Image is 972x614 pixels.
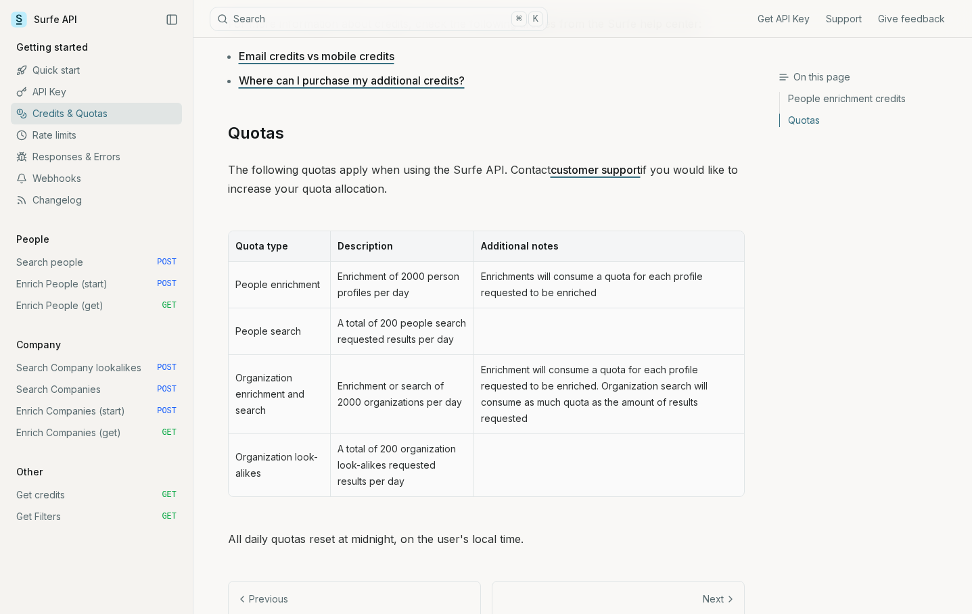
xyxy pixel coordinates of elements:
[11,338,66,352] p: Company
[11,357,182,379] a: Search Company lookalikes POST
[511,11,526,26] kbd: ⌘
[157,406,177,417] span: POST
[228,529,745,548] p: All daily quotas reset at midnight, on the user's local time.
[11,484,182,506] a: Get credits GET
[11,422,182,444] a: Enrich Companies (get) GET
[330,262,473,308] td: Enrichment of 2000 person profiles per day
[11,189,182,211] a: Changelog
[780,110,961,127] a: Quotas
[11,233,55,246] p: People
[162,300,177,311] span: GET
[330,308,473,355] td: A total of 200 people search requested results per day
[473,355,743,434] td: Enrichment will consume a quota for each profile requested to be enriched. Organization search wi...
[162,511,177,522] span: GET
[210,7,548,31] button: Search⌘K
[11,146,182,168] a: Responses & Errors
[330,231,473,262] th: Description
[162,9,182,30] button: Collapse Sidebar
[11,168,182,189] a: Webhooks
[162,490,177,500] span: GET
[780,92,961,110] a: People enrichment credits
[11,379,182,400] a: Search Companies POST
[229,355,331,434] td: Organization enrichment and search
[330,355,473,434] td: Enrichment or search of 2000 organizations per day
[228,122,284,144] a: Quotas
[229,434,331,496] td: Organization look-alikes
[11,273,182,295] a: Enrich People (start) POST
[157,257,177,268] span: POST
[249,592,288,606] p: Previous
[11,103,182,124] a: Credits & Quotas
[473,231,743,262] th: Additional notes
[330,434,473,496] td: A total of 200 organization look-alikes requested results per day
[11,295,182,316] a: Enrich People (get) GET
[11,124,182,146] a: Rate limits
[228,160,745,198] p: The following quotas apply when using the Surfe API. Contact if you would like to increase your q...
[826,12,862,26] a: Support
[528,11,543,26] kbd: K
[11,506,182,527] a: Get Filters GET
[229,262,331,308] td: People enrichment
[239,49,394,63] a: Email credits vs mobile credits
[11,252,182,273] a: Search people POST
[473,262,743,308] td: Enrichments will consume a quota for each profile requested to be enriched
[551,163,641,176] a: customer support
[157,384,177,395] span: POST
[878,12,945,26] a: Give feedback
[11,9,77,30] a: Surfe API
[162,427,177,438] span: GET
[11,81,182,103] a: API Key
[157,362,177,373] span: POST
[229,231,331,262] th: Quota type
[779,70,961,84] h3: On this page
[703,592,724,606] p: Next
[11,41,93,54] p: Getting started
[229,308,331,355] td: People search
[239,74,465,87] a: Where can I purchase my additional credits?
[11,465,48,479] p: Other
[11,60,182,81] a: Quick start
[157,279,177,289] span: POST
[758,12,810,26] a: Get API Key
[11,400,182,422] a: Enrich Companies (start) POST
